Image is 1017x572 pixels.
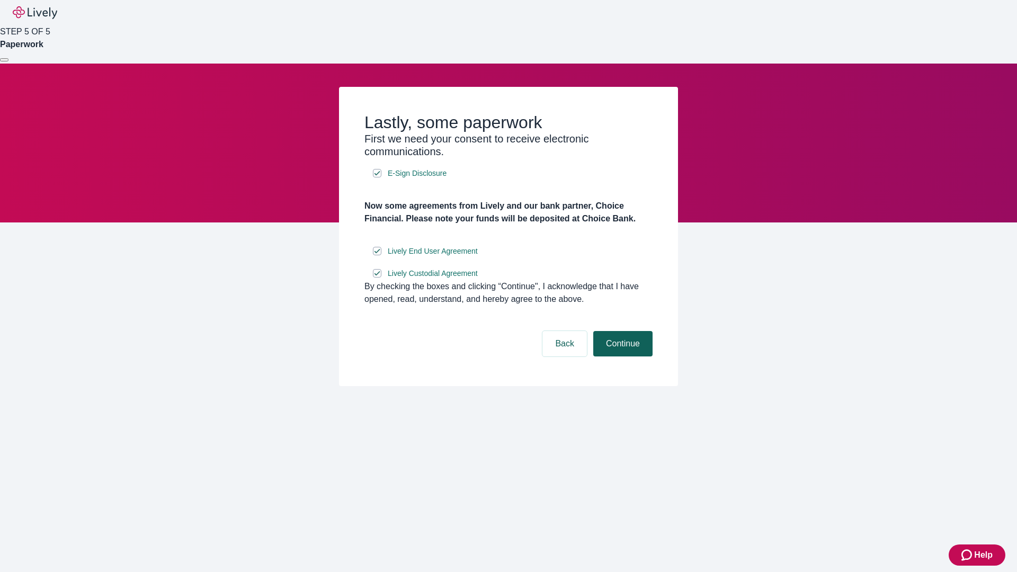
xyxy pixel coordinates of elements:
div: By checking the boxes and clicking “Continue", I acknowledge that I have opened, read, understand... [364,280,653,306]
svg: Zendesk support icon [961,549,974,561]
h3: First we need your consent to receive electronic communications. [364,132,653,158]
button: Continue [593,331,653,356]
span: Lively End User Agreement [388,246,478,257]
img: Lively [13,6,57,19]
button: Zendesk support iconHelp [949,544,1005,566]
h2: Lastly, some paperwork [364,112,653,132]
a: e-sign disclosure document [386,167,449,180]
a: e-sign disclosure document [386,245,480,258]
span: Lively Custodial Agreement [388,268,478,279]
a: e-sign disclosure document [386,267,480,280]
span: Help [974,549,993,561]
button: Back [542,331,587,356]
h4: Now some agreements from Lively and our bank partner, Choice Financial. Please note your funds wi... [364,200,653,225]
span: E-Sign Disclosure [388,168,447,179]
